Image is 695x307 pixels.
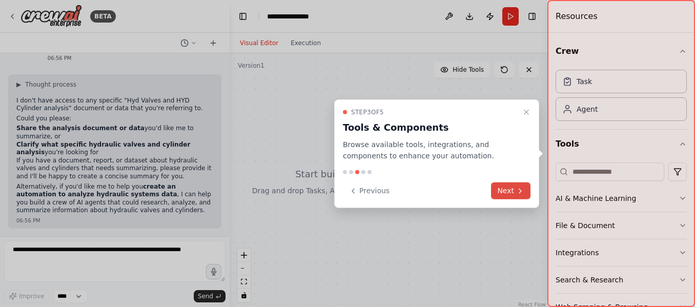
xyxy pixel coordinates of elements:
button: Close walkthrough [520,106,533,118]
p: Browse available tools, integrations, and components to enhance your automation. [343,138,518,162]
span: Step 3 of 5 [351,108,384,116]
button: Hide left sidebar [236,9,250,24]
button: Next [491,182,530,199]
h3: Tools & Components [343,120,518,134]
button: Previous [343,182,396,199]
